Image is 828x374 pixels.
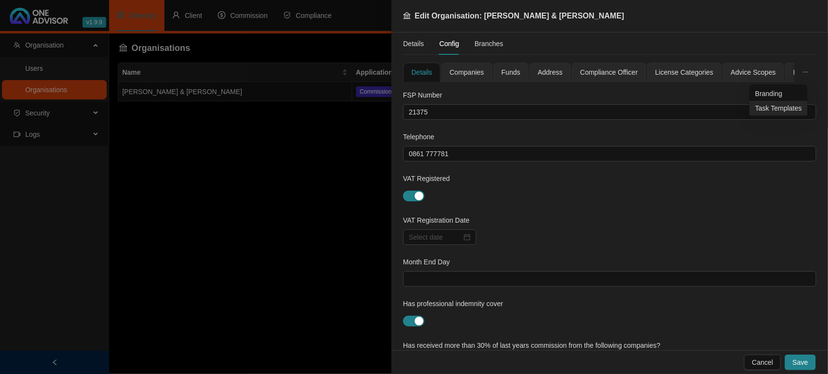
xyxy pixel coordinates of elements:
div: Details [403,38,424,49]
div: Details [411,67,432,78]
span: Companies [450,69,484,76]
span: Address [538,69,563,76]
input: Select date [409,232,462,243]
span: License Categories [655,69,714,76]
label: Has professional indemnity cover [403,298,510,309]
label: VAT Registration Date [403,215,476,226]
span: Config [439,40,459,47]
span: Edit Organisation: [PERSON_NAME] & [PERSON_NAME] [415,12,624,20]
span: Save [793,357,808,368]
label: Has received more than 30% of last years commission from the following companies? [403,340,667,351]
div: Branches [474,38,503,49]
button: ellipsis [795,63,816,82]
span: Branding [755,88,802,99]
label: FSP Number [403,90,449,100]
span: Task Templates [755,103,802,114]
span: ellipsis [802,69,809,75]
span: Advice Scopes [731,69,776,76]
label: Telephone [403,131,441,142]
span: bank [403,12,411,19]
button: Cancel [744,355,781,370]
ul: expanded dropdown [749,84,808,117]
span: Cancel [752,357,773,368]
div: Branding [793,67,820,78]
span: Compliance Officer [580,69,638,76]
label: Month End Day [403,257,456,267]
button: Save [785,355,816,370]
label: VAT Registered [403,173,456,184]
span: Funds [502,69,520,76]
